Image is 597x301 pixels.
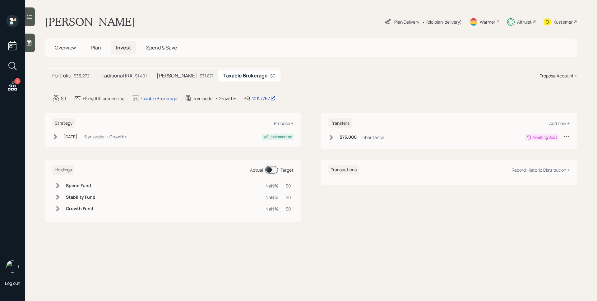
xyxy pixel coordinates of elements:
div: 10127767 [252,95,275,102]
div: Propose + [274,120,294,126]
div: Log out [5,280,20,286]
div: Taxable Brokerage [141,95,177,102]
div: Inheritance [362,134,384,141]
h1: [PERSON_NAME] [45,15,135,29]
h6: Spend Fund [66,183,95,188]
h6: Strategy [52,118,75,128]
div: $1,401 [135,72,147,79]
div: Plan Delivery [394,19,419,25]
div: Propose Account + [539,72,577,79]
h6: Transactions [328,165,359,175]
div: Add new + [549,120,570,126]
div: Warmer [480,19,495,25]
div: NaN% [266,183,278,189]
div: Kustomer [553,19,573,25]
div: 2 [14,78,21,84]
h6: $75,000 [340,135,357,140]
span: Invest [116,44,131,51]
img: james-distasi-headshot.png [6,260,19,273]
div: 5 yr ladder • Growth+ [193,95,236,102]
div: $0 [286,206,291,212]
h6: Stability Fund [66,195,95,200]
h6: Holdings [52,165,74,175]
h6: Transfers [328,118,352,128]
span: Overview [55,44,76,51]
div: Implemented [270,134,292,140]
div: NaN% [266,206,278,212]
h5: Portfolio [52,73,71,79]
h5: [PERSON_NAME] [157,73,197,79]
div: 5 yr ladder • Growth+ [84,133,127,140]
div: • (old plan-delivery) [422,19,462,25]
div: $0 [286,194,291,201]
div: Actual [250,167,263,173]
div: Record Historic Distribution + [511,167,570,173]
div: Target [280,167,294,173]
div: Awaiting Docs [533,135,557,140]
div: $0 [61,95,66,102]
div: $33,272 [74,72,90,79]
div: [DATE] [63,133,77,140]
h6: Growth Fund [66,206,95,211]
div: $0 [286,183,291,189]
span: Spend & Save [146,44,177,51]
div: $0 [270,72,275,79]
div: NaN% [266,194,278,201]
div: Altruist [517,19,532,25]
h5: Taxable Brokerage [223,73,268,79]
h5: Traditional IRA [99,73,132,79]
div: $31,871 [200,72,213,79]
div: +$75,000 processing [82,95,124,102]
span: Plan [91,44,101,51]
